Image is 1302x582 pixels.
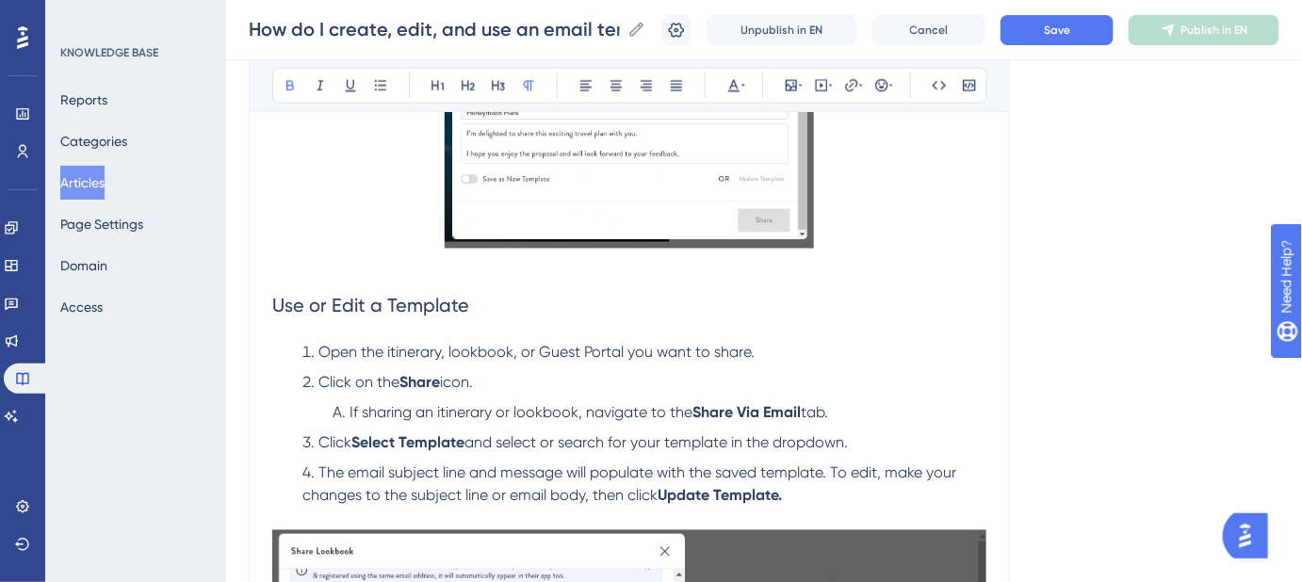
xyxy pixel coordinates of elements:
span: Publish in EN [1181,23,1248,38]
button: Articles [60,166,105,200]
button: Categories [60,124,127,158]
input: Article Name [249,16,620,42]
span: icon. [440,374,473,392]
button: Publish in EN [1129,15,1279,45]
strong: Select Template [351,434,464,452]
span: Cancel [910,23,949,38]
span: Use or Edit a Template [272,295,469,317]
iframe: UserGuiding AI Assistant Launcher [1223,508,1279,564]
button: Save [1001,15,1114,45]
strong: Update Template. [658,487,782,505]
span: If sharing an itinerary or lookbook, navigate to the [350,404,692,422]
span: and select or search for your template in the dropdown. [464,434,848,452]
span: Save [1044,23,1070,38]
strong: Share Via Email [692,404,801,422]
span: The email subject line and message will populate with the saved template. To edit, make your chan... [302,464,960,505]
span: tab. [801,404,828,422]
div: KNOWLEDGE BASE [60,45,158,60]
button: Unpublish in EN [707,15,857,45]
span: Click on the [318,374,399,392]
button: Cancel [872,15,985,45]
strong: Share [399,374,440,392]
button: Page Settings [60,207,143,241]
span: Need Help? [44,5,118,27]
button: Reports [60,83,107,117]
span: Open the itinerary, lookbook, or Guest Portal you want to share. [318,344,755,362]
button: Access [60,290,103,324]
button: Domain [60,249,107,283]
span: Unpublish in EN [741,23,823,38]
span: Click [318,434,351,452]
